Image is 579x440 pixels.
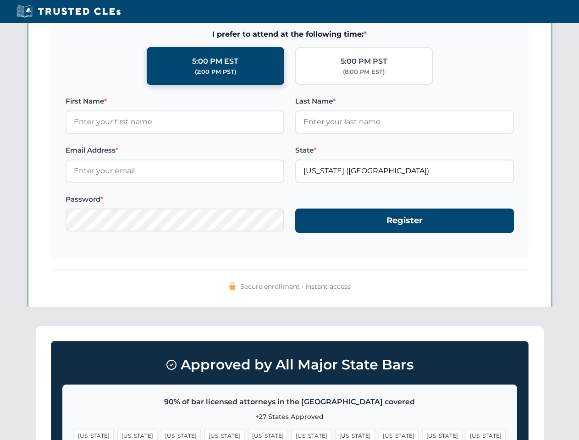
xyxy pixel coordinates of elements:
[66,96,284,107] label: First Name
[229,282,236,290] img: 🔒
[66,28,514,40] span: I prefer to attend at the following time:
[14,5,123,18] img: Trusted CLEs
[62,352,517,377] h3: Approved by All Major State Bars
[295,209,514,233] button: Register
[74,412,506,422] p: +27 States Approved
[295,96,514,107] label: Last Name
[295,145,514,156] label: State
[66,194,284,205] label: Password
[74,396,506,408] p: 90% of bar licensed attorneys in the [GEOGRAPHIC_DATA] covered
[341,55,387,67] div: 5:00 PM PST
[66,145,284,156] label: Email Address
[195,67,236,77] div: (2:00 PM PST)
[295,110,514,133] input: Enter your last name
[295,159,514,182] input: Florida (FL)
[66,159,284,182] input: Enter your email
[192,55,238,67] div: 5:00 PM EST
[343,67,385,77] div: (8:00 PM EST)
[66,110,284,133] input: Enter your first name
[240,281,351,291] span: Secure enrollment • Instant access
